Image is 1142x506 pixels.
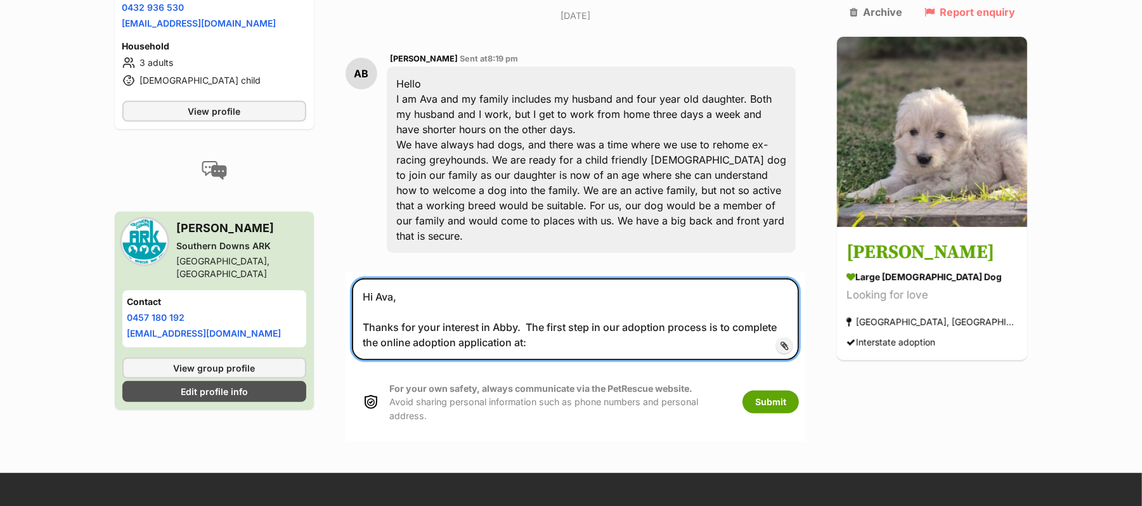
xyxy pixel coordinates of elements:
span: Sent at [460,54,518,63]
div: AB [346,58,377,89]
a: [EMAIL_ADDRESS][DOMAIN_NAME] [127,328,282,339]
h3: [PERSON_NAME] [177,219,306,237]
h4: Contact [127,295,301,308]
span: Edit profile info [181,385,248,398]
span: View group profile [173,361,255,375]
strong: For your own safety, always communicate via the PetRescue website. [389,383,692,394]
p: Avoid sharing personal information such as phone numbers and personal address. [389,382,730,422]
span: [PERSON_NAME] [390,54,458,63]
div: [GEOGRAPHIC_DATA], [GEOGRAPHIC_DATA] [177,255,306,280]
a: View profile [122,101,306,122]
a: 0457 180 192 [127,312,185,323]
button: Submit [743,391,799,413]
a: Report enquiry [925,6,1015,18]
div: [GEOGRAPHIC_DATA], [GEOGRAPHIC_DATA] [847,314,1018,331]
div: large [DEMOGRAPHIC_DATA] Dog [847,271,1018,284]
div: Southern Downs ARK [177,240,306,252]
p: [DATE] [346,9,806,22]
a: Archive [850,6,902,18]
div: Looking for love [847,287,1018,304]
h4: Household [122,40,306,53]
a: [PERSON_NAME] large [DEMOGRAPHIC_DATA] Dog Looking for love [GEOGRAPHIC_DATA], [GEOGRAPHIC_DATA] ... [837,230,1027,361]
div: Hello I am Ava and my family includes my husband and four year old daughter. Both my husband and ... [387,67,796,253]
img: Abby Cadabby [837,37,1027,227]
span: View profile [188,105,240,118]
a: Edit profile info [122,381,306,402]
h3: [PERSON_NAME] [847,239,1018,268]
a: 0432 936 530 [122,2,185,13]
span: 8:19 pm [488,54,518,63]
a: [EMAIL_ADDRESS][DOMAIN_NAME] [122,18,276,29]
img: Southern Downs ARK profile pic [122,219,167,264]
div: Interstate adoption [847,334,935,351]
img: conversation-icon-4a6f8262b818ee0b60e3300018af0b2d0b884aa5de6e9bcb8d3d4eeb1a70a7c4.svg [202,161,227,180]
li: 3 adults [122,55,306,70]
li: [DEMOGRAPHIC_DATA] child [122,73,306,88]
a: View group profile [122,358,306,379]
